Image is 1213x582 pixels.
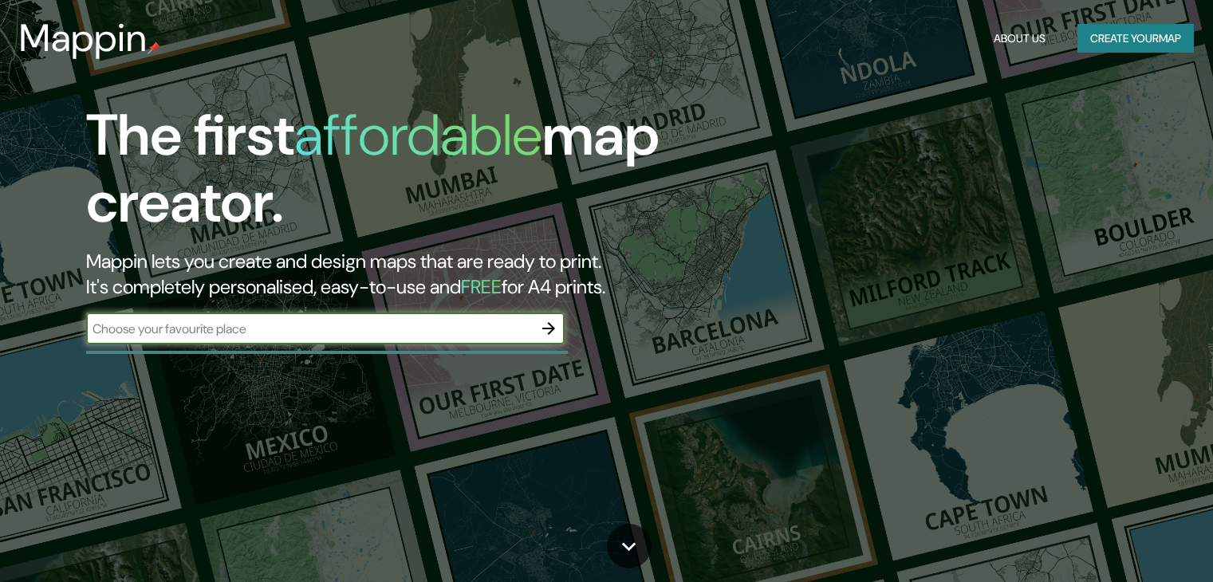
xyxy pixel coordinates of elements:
h1: affordable [294,98,542,172]
h3: Mappin [19,16,148,61]
h2: Mappin lets you create and design maps that are ready to print. It's completely personalised, eas... [86,249,693,300]
button: Create yourmap [1077,24,1194,53]
img: mappin-pin [148,41,160,54]
button: About Us [987,24,1052,53]
input: Choose your favourite place [86,320,533,338]
h5: FREE [461,274,502,299]
h1: The first map creator. [86,102,693,249]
